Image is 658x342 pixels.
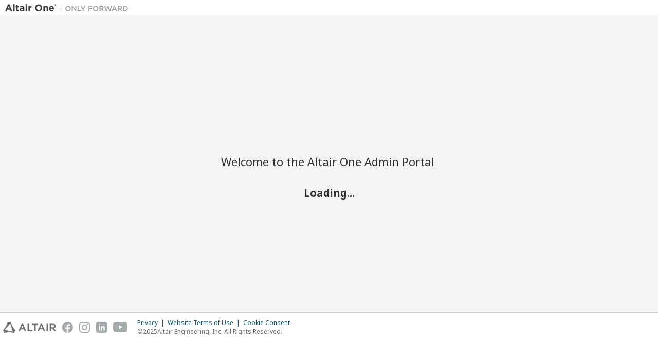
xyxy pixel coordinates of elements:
div: Cookie Consent [243,319,296,327]
img: Altair One [5,3,134,13]
img: linkedin.svg [96,322,107,333]
img: youtube.svg [113,322,128,333]
img: altair_logo.svg [3,322,56,333]
h2: Loading... [221,186,437,199]
img: facebook.svg [62,322,73,333]
img: instagram.svg [79,322,90,333]
div: Privacy [137,319,168,327]
p: © 2025 Altair Engineering, Inc. All Rights Reserved. [137,327,296,336]
h2: Welcome to the Altair One Admin Portal [221,154,437,169]
div: Website Terms of Use [168,319,243,327]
